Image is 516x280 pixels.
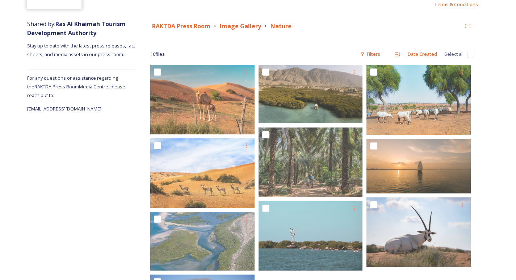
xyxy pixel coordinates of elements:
span: Shared by: [27,20,126,37]
div: Filters [357,47,384,61]
span: Stay up to date with the latest press releases, fact sheets, and media assets in our press room. [27,42,136,58]
img: the ritz carlton Ras Al khaimah al wadi desert.jpg [150,138,255,208]
img: Ritz Carlton Ras Al Khaimah Al Wadi -BD Desert Shoot.jpg [366,65,471,135]
span: For any questions or assistance regarding the RAKTDA Press Room Media Centre, please reach out to: [27,75,125,99]
img: Pearl Farm 01.jpg [259,201,363,271]
img: Boat on the water.jpg [366,139,471,193]
img: Arabian Oryx .jpg [366,197,471,267]
img: camels.jpg [150,65,255,134]
span: Terms & Conditions [434,1,478,8]
span: Select all [444,51,463,58]
span: [EMAIL_ADDRESS][DOMAIN_NAME] [27,105,101,112]
strong: Image Gallery [220,22,261,30]
strong: Nature [270,22,291,30]
strong: Ras Al Khaimah Tourism Development Authority [27,20,126,37]
img: Date Farm Hero [259,128,363,197]
img: Al Rams - Suwaidi Pearl farm_RAK.PNG [259,65,363,123]
img: Anantara Mina Al Arab Ras Al Khaimah Resort Exterior View Aerial Mangroves.tif [150,212,255,271]
strong: RAKTDA Press Room [152,22,210,30]
span: 10 file s [150,51,165,58]
div: Date Created [404,47,441,61]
